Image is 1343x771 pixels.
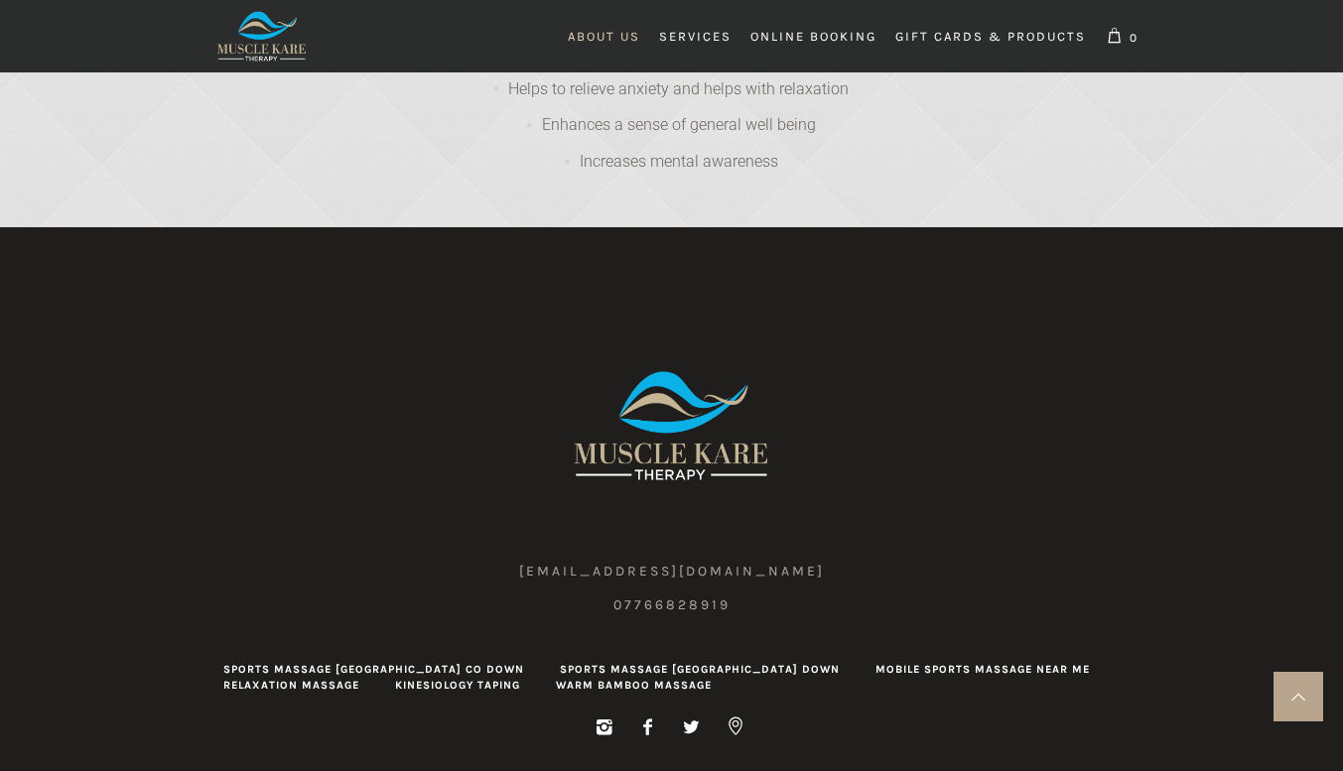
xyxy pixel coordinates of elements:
[223,678,359,694] a: Relaxation Massage
[560,662,840,678] a: Sports Massage [GEOGRAPHIC_DATA] Down
[519,563,825,579] a: [EMAIL_ADDRESS][DOMAIN_NAME]
[886,17,1095,57] a: Gift Cards & Products
[726,717,745,737] a: Google Maps
[650,17,740,57] a: Services
[548,346,796,505] img: Muscle Kare
[559,17,649,57] a: About Us
[750,29,876,44] span: Online Booking
[659,29,732,44] span: Services
[741,17,885,57] a: Online Booking
[682,717,702,737] a: Twitter
[638,717,658,737] a: Facebook
[895,29,1086,44] span: Gift Cards & Products
[204,139,1138,176] li: Increases mental awareness
[395,678,520,694] a: Kinesiology Taping
[875,662,1090,678] a: Mobile Sports Massage Near Me
[613,596,731,613] a: 07766828919
[204,102,1138,139] li: Enhances a sense of general well being
[204,66,1138,103] li: Helps to relieve anxiety and helps with relaxation
[595,717,614,737] a: Instagram
[223,662,524,678] a: Sports Massage [GEOGRAPHIC_DATA] Co Down
[568,29,640,44] span: About Us
[556,678,712,694] a: Warm Bamboo Massage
